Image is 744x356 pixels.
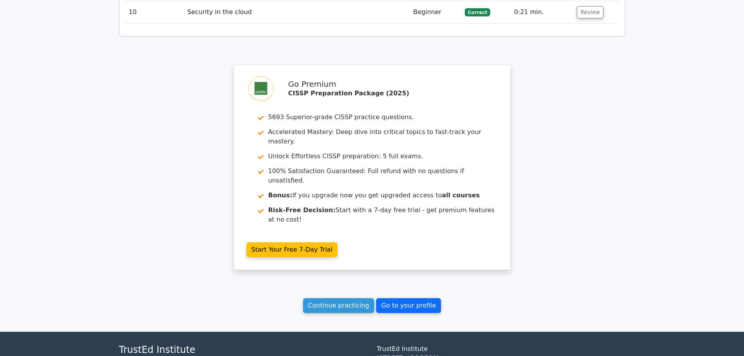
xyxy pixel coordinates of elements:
[465,8,490,16] span: Correct
[303,298,375,313] a: Continue practicing
[246,242,338,257] a: Start Your Free 7-Day Trial
[184,1,410,23] td: Security in the cloud
[126,1,184,23] td: 10
[410,1,462,23] td: Beginner
[511,1,574,23] td: 0:21 min.
[119,344,368,356] h4: TrustEd Institute
[376,298,441,313] a: Go to your profile
[577,6,603,18] button: Review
